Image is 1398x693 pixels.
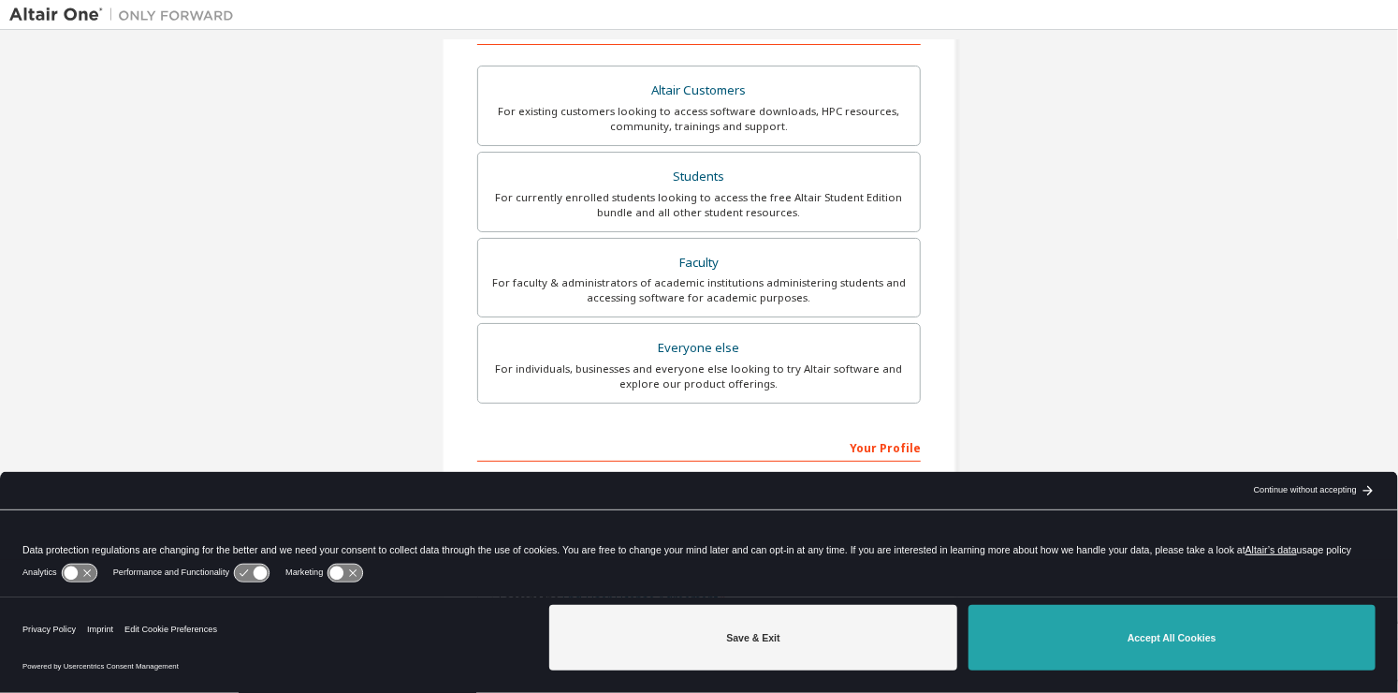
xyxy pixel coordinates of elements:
div: For individuals, businesses and everyone else looking to try Altair software and explore our prod... [489,361,909,391]
div: Altair Customers [489,78,909,104]
div: Faculty [489,250,909,276]
div: For currently enrolled students looking to access the free Altair Student Edition bundle and all ... [489,190,909,220]
img: Altair One [9,6,243,24]
div: Students [489,164,909,190]
div: For faculty & administrators of academic institutions administering students and accessing softwa... [489,275,909,305]
div: For existing customers looking to access software downloads, HPC resources, community, trainings ... [489,104,909,134]
div: Everyone else [489,335,909,361]
div: Your Profile [477,432,921,462]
